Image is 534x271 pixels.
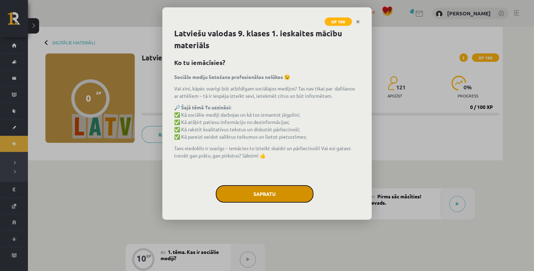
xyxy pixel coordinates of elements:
button: Sapratu [216,185,313,203]
strong: Sociālo mediju lietošana profesionālos nolūkos 😉 [174,74,290,80]
p: Vai zini, kāpēc svarīgi būt atbildīgam sociālajos medijos? Tas nav tikai par dalīšanos ar attēlie... [174,85,360,100]
strong: 🔎 Šajā tēmā Tu uzzināsi: [174,104,231,110]
p: ✅ Kā sociālie mediji darbojas un kā tos izmantot jēgpilni; ✅ Kā atšķirt patiesu informāciju no de... [174,104,360,140]
p: Tavs viedoklis ir svarīgs – iemācies to izteikt skaidri un pārliecinoši! Vai esi gatavs trenēt ga... [174,145,360,159]
a: Close [352,15,364,29]
span: XP 100 [325,17,352,26]
h1: Latviešu valodas 9. klases 1. ieskaites mācību materiāls [174,28,360,51]
h2: Ko tu iemācīsies? [174,58,360,67]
